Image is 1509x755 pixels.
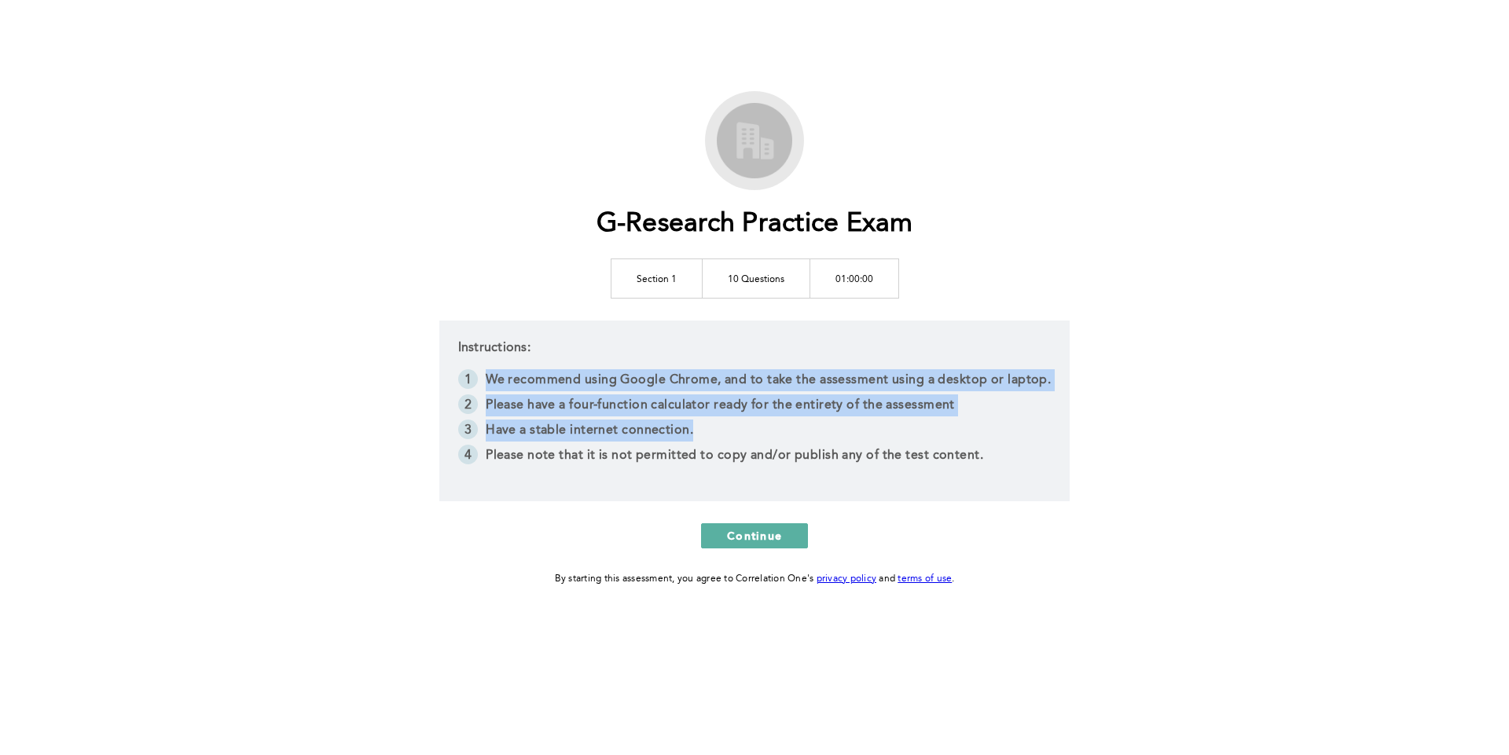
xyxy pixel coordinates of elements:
td: Section 1 [611,258,702,298]
li: Please have a four-function calculator ready for the entirety of the assessment [458,394,1052,420]
button: Continue [701,523,808,548]
td: 01:00:00 [810,258,898,298]
a: privacy policy [817,574,877,584]
td: 10 Questions [702,258,810,298]
img: G-Research [711,97,798,184]
li: We recommend using Google Chrome, and to take the assessment using a desktop or laptop. [458,369,1052,394]
div: By starting this assessment, you agree to Correlation One's and . [555,570,955,588]
span: Continue [727,528,782,543]
li: Have a stable internet connection. [458,420,1052,445]
div: Instructions: [439,321,1070,501]
li: Please note that it is not permitted to copy and/or publish any of the test content. [458,445,1052,470]
a: terms of use [898,574,952,584]
h1: G-Research Practice Exam [597,208,913,240]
